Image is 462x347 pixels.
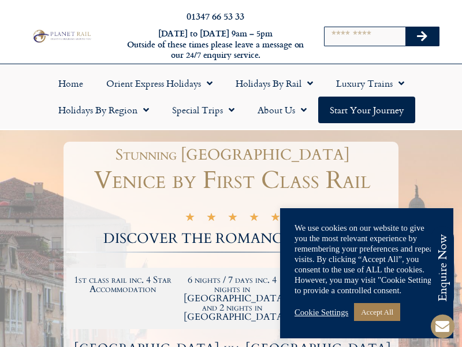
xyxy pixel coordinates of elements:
[6,70,456,123] nav: Menu
[270,213,281,224] i: ★
[184,275,282,322] h2: 6 nights / 7 days inc. 4 nights in [GEOGRAPHIC_DATA] and 2 nights in [GEOGRAPHIC_DATA]
[31,28,92,43] img: Planet Rail Train Holidays Logo
[318,97,415,123] a: Start your Journey
[74,275,172,294] h2: 1st class rail inc. 4 Star Accommodation
[354,303,400,321] a: Accept All
[246,97,318,123] a: About Us
[66,168,398,193] h1: Venice by First Class Rail
[66,232,398,246] h2: DISCOVER THE ROMANCE OF ITALY
[95,70,224,97] a: Orient Express Holidays
[295,307,348,318] a: Cookie Settings
[161,97,246,123] a: Special Trips
[47,97,161,123] a: Holidays by Region
[185,213,195,224] i: ★
[185,212,281,224] div: 5/5
[187,9,244,23] a: 01347 66 53 33
[47,70,95,97] a: Home
[405,27,439,46] button: Search
[206,213,217,224] i: ★
[325,70,416,97] a: Luxury Trains
[295,223,439,296] div: We use cookies on our website to give you the most relevant experience by remembering your prefer...
[228,213,238,224] i: ★
[224,70,325,97] a: Holidays by Rail
[72,147,393,163] h1: Stunning [GEOGRAPHIC_DATA]
[126,28,305,61] h6: [DATE] to [DATE] 9am – 5pm Outside of these times please leave a message on our 24/7 enquiry serv...
[249,213,259,224] i: ★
